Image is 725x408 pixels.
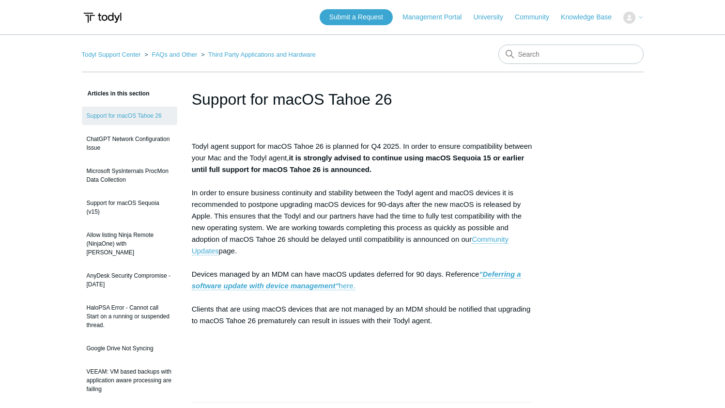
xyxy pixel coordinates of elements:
[142,51,199,58] li: FAQs and Other
[82,51,141,58] a: Todyl Support Center
[192,154,524,173] strong: it is strongly advised to continue using macOS Sequoia 15 or earlier until full support for macOS...
[473,12,512,22] a: University
[82,339,177,358] a: Google Drive Not Syncing
[82,226,177,262] a: Allow listing Ninja Remote (NinjaOne) with [PERSON_NAME]
[561,12,621,22] a: Knowledge Base
[82,194,177,221] a: Support for macOS Sequoia (v15)
[402,12,471,22] a: Management Portal
[82,107,177,125] a: Support for macOS Tahoe 26
[82,9,123,27] img: Todyl Support Center Help Center home page
[82,130,177,157] a: ChatGPT Network Configuration Issue
[320,9,393,25] a: Submit a Request
[192,88,534,111] h1: Support for macOS Tahoe 26
[82,267,177,294] a: AnyDesk Security Compromise - [DATE]
[82,362,177,398] a: VEEAM: VM based backups with application aware processing are failing
[82,298,177,334] a: HaloPSA Error - Cannot call Start on a running or suspended thread.
[208,51,316,58] a: Third Party Applications and Hardware
[152,51,197,58] a: FAQs and Other
[82,90,150,97] span: Articles in this section
[515,12,559,22] a: Community
[498,45,644,64] input: Search
[199,51,316,58] li: Third Party Applications and Hardware
[82,162,177,189] a: Microsoft SysInternals ProcMon Data Collection
[192,141,534,373] p: Todyl agent support for macOS Tahoe 26 is planned for Q4 2025. In order to ensure compatibility b...
[82,51,143,58] li: Todyl Support Center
